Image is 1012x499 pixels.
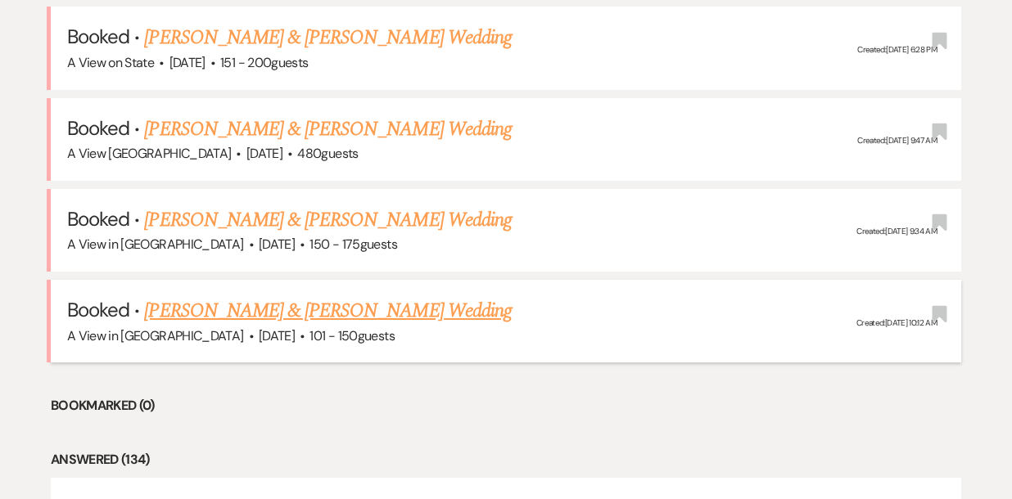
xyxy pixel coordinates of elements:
li: Bookmarked (0) [51,395,961,416]
span: [DATE] [259,236,295,253]
span: Created: [DATE] 9:47 AM [857,135,937,146]
span: [DATE] [169,54,206,71]
span: Booked [67,24,129,49]
span: 150 - 175 guests [309,236,396,253]
span: 480 guests [297,145,358,162]
span: A View in [GEOGRAPHIC_DATA] [67,327,244,344]
span: [DATE] [259,327,295,344]
a: [PERSON_NAME] & [PERSON_NAME] Wedding [144,205,511,235]
span: Booked [67,115,129,141]
a: [PERSON_NAME] & [PERSON_NAME] Wedding [144,296,511,326]
span: 101 - 150 guests [309,327,394,344]
span: A View in [GEOGRAPHIC_DATA] [67,236,244,253]
span: Created: [DATE] 9:34 AM [856,227,937,237]
span: Created: [DATE] 10:12 AM [856,317,937,328]
a: [PERSON_NAME] & [PERSON_NAME] Wedding [144,115,511,144]
span: Created: [DATE] 6:28 PM [857,44,937,55]
span: [DATE] [246,145,282,162]
li: Answered (134) [51,449,961,470]
a: [PERSON_NAME] & [PERSON_NAME] Wedding [144,23,511,52]
span: 151 - 200 guests [220,54,308,71]
span: Booked [67,206,129,232]
span: A View [GEOGRAPHIC_DATA] [67,145,232,162]
span: A View on State [67,54,154,71]
span: Booked [67,297,129,322]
